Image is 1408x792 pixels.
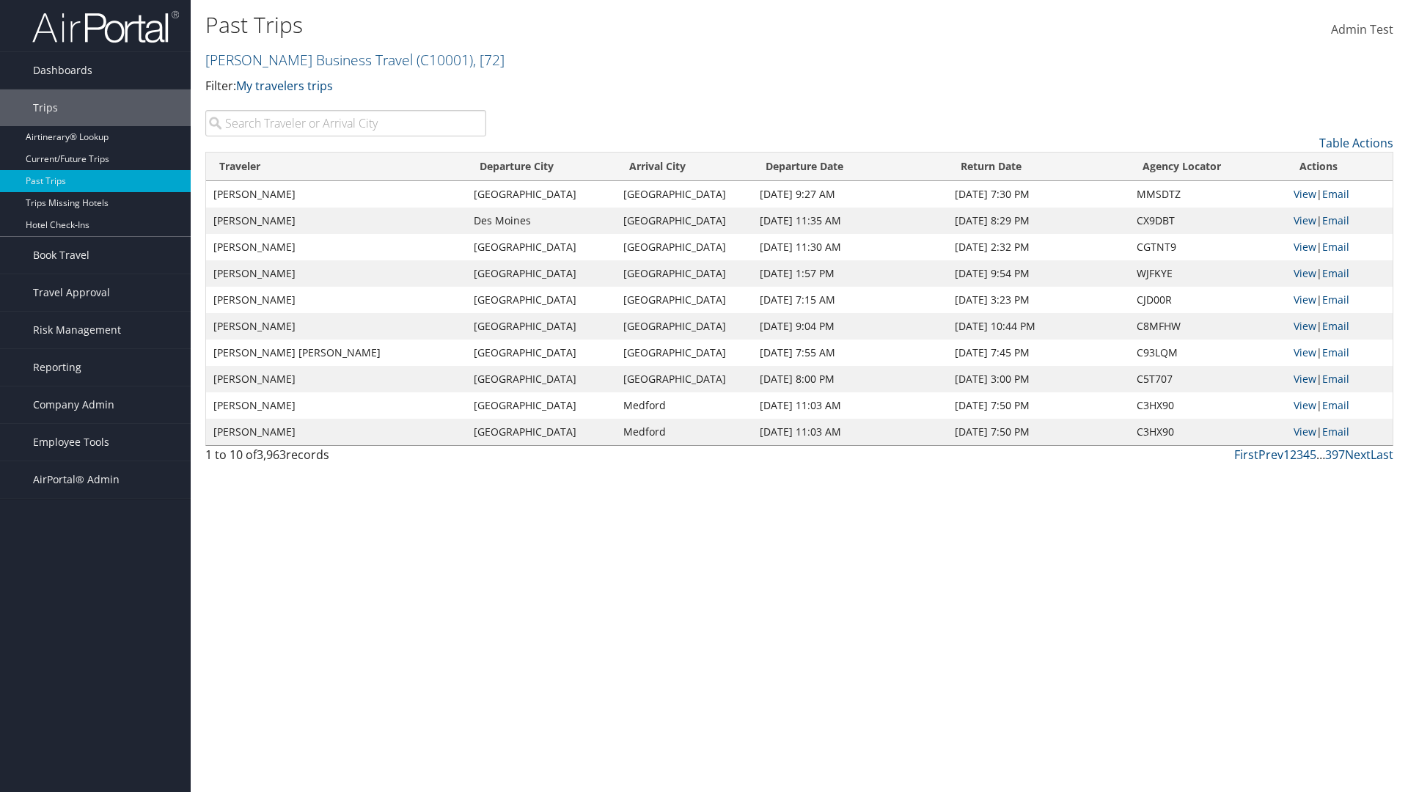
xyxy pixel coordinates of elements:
[616,366,752,392] td: [GEOGRAPHIC_DATA]
[1129,366,1286,392] td: C5T707
[1294,293,1316,307] a: View
[1286,340,1393,366] td: |
[1331,21,1393,37] span: Admin Test
[1129,313,1286,340] td: C8MFHW
[466,260,615,287] td: [GEOGRAPHIC_DATA]
[466,366,615,392] td: [GEOGRAPHIC_DATA]
[466,181,615,208] td: [GEOGRAPHIC_DATA]
[1322,266,1349,280] a: Email
[1294,372,1316,386] a: View
[1322,398,1349,412] a: Email
[1322,213,1349,227] a: Email
[1129,234,1286,260] td: CGTNT9
[1294,398,1316,412] a: View
[1286,287,1393,313] td: |
[1371,447,1393,463] a: Last
[466,340,615,366] td: [GEOGRAPHIC_DATA]
[206,208,466,234] td: [PERSON_NAME]
[1297,447,1303,463] a: 3
[1290,447,1297,463] a: 2
[1294,319,1316,333] a: View
[752,153,947,181] th: Departure Date: activate to sort column ascending
[1294,345,1316,359] a: View
[1322,345,1349,359] a: Email
[947,419,1130,445] td: [DATE] 7:50 PM
[947,181,1130,208] td: [DATE] 7:30 PM
[1310,447,1316,463] a: 5
[616,340,752,366] td: [GEOGRAPHIC_DATA]
[1286,366,1393,392] td: |
[947,366,1130,392] td: [DATE] 3:00 PM
[205,50,505,70] a: [PERSON_NAME] Business Travel
[33,312,121,348] span: Risk Management
[1286,419,1393,445] td: |
[1286,392,1393,419] td: |
[1325,447,1345,463] a: 397
[616,419,752,445] td: Medford
[206,313,466,340] td: [PERSON_NAME]
[616,208,752,234] td: [GEOGRAPHIC_DATA]
[616,153,752,181] th: Arrival City: activate to sort column ascending
[1322,372,1349,386] a: Email
[205,446,486,471] div: 1 to 10 of records
[1322,187,1349,201] a: Email
[752,234,947,260] td: [DATE] 11:30 AM
[752,313,947,340] td: [DATE] 9:04 PM
[33,274,110,311] span: Travel Approval
[206,181,466,208] td: [PERSON_NAME]
[1294,187,1316,201] a: View
[752,366,947,392] td: [DATE] 8:00 PM
[1286,313,1393,340] td: |
[752,260,947,287] td: [DATE] 1:57 PM
[473,50,505,70] span: , [ 72 ]
[206,153,466,181] th: Traveler: activate to sort column ascending
[1129,392,1286,419] td: C3HX90
[33,461,120,498] span: AirPortal® Admin
[1129,181,1286,208] td: MMSDTZ
[33,424,109,461] span: Employee Tools
[206,419,466,445] td: [PERSON_NAME]
[1322,319,1349,333] a: Email
[205,110,486,136] input: Search Traveler or Arrival City
[1322,293,1349,307] a: Email
[1322,240,1349,254] a: Email
[752,392,947,419] td: [DATE] 11:03 AM
[1286,260,1393,287] td: |
[257,447,286,463] span: 3,963
[1129,153,1286,181] th: Agency Locator: activate to sort column ascending
[417,50,473,70] span: ( C10001 )
[1294,240,1316,254] a: View
[1129,208,1286,234] td: CX9DBT
[32,10,179,44] img: airportal-logo.png
[206,234,466,260] td: [PERSON_NAME]
[1129,340,1286,366] td: C93LQM
[947,260,1130,287] td: [DATE] 9:54 PM
[33,237,89,274] span: Book Travel
[205,77,997,96] p: Filter:
[616,260,752,287] td: [GEOGRAPHIC_DATA]
[466,208,615,234] td: Des Moines
[947,208,1130,234] td: [DATE] 8:29 PM
[616,234,752,260] td: [GEOGRAPHIC_DATA]
[206,260,466,287] td: [PERSON_NAME]
[1286,234,1393,260] td: |
[206,366,466,392] td: [PERSON_NAME]
[1283,447,1290,463] a: 1
[616,181,752,208] td: [GEOGRAPHIC_DATA]
[1129,287,1286,313] td: CJD00R
[33,386,114,423] span: Company Admin
[752,208,947,234] td: [DATE] 11:35 AM
[206,392,466,419] td: [PERSON_NAME]
[947,313,1130,340] td: [DATE] 10:44 PM
[466,419,615,445] td: [GEOGRAPHIC_DATA]
[1319,135,1393,151] a: Table Actions
[205,10,997,40] h1: Past Trips
[1286,208,1393,234] td: |
[466,392,615,419] td: [GEOGRAPHIC_DATA]
[206,287,466,313] td: [PERSON_NAME]
[33,89,58,126] span: Trips
[752,419,947,445] td: [DATE] 11:03 AM
[466,313,615,340] td: [GEOGRAPHIC_DATA]
[1345,447,1371,463] a: Next
[33,52,92,89] span: Dashboards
